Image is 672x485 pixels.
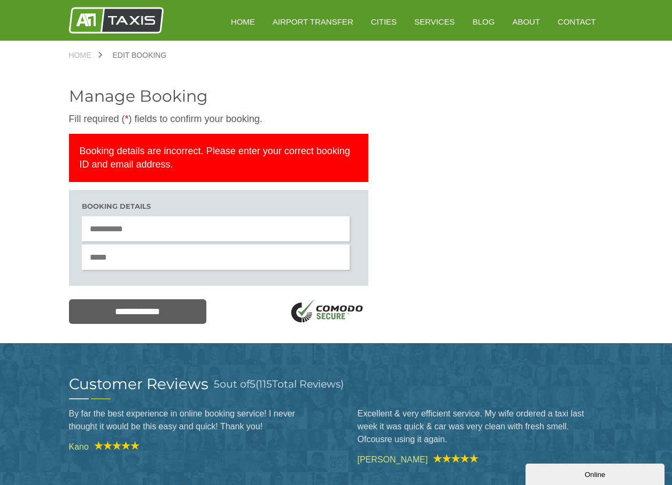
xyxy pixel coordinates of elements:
[505,9,547,35] a: About
[250,378,256,390] span: 5
[287,299,368,325] img: SSL Logo
[265,9,361,35] a: Airport Transfer
[259,378,272,390] span: 115
[69,441,315,451] cite: Kano
[214,376,344,392] h3: out of ( Total Reviews)
[102,51,177,59] a: Edit Booking
[214,378,220,390] span: 5
[428,454,478,463] img: A1 Taxis Review
[526,461,667,485] iframe: chat widget
[69,7,164,34] img: A1 Taxis
[69,51,102,59] a: Home
[89,441,140,450] img: A1 Taxis Review
[407,9,462,35] a: Services
[550,9,603,35] a: Contact
[465,9,503,35] a: Blog
[364,9,404,35] a: Cities
[69,376,208,391] h2: Customer Reviews
[82,203,356,210] h3: Booking details
[69,88,368,104] h2: Manage Booking
[358,399,604,454] blockquote: Excellent & very efficient service. My wife ordered a taxi last week it was quick & car was very ...
[358,454,604,464] cite: [PERSON_NAME]
[223,9,262,35] a: HOME
[69,399,315,441] blockquote: By far the best experience in online booking service! I never thought it would be this easy and q...
[69,134,368,182] p: Booking details are incorrect. Please enter your correct booking ID and email address.
[69,112,368,126] p: Fill required ( ) fields to confirm your booking.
